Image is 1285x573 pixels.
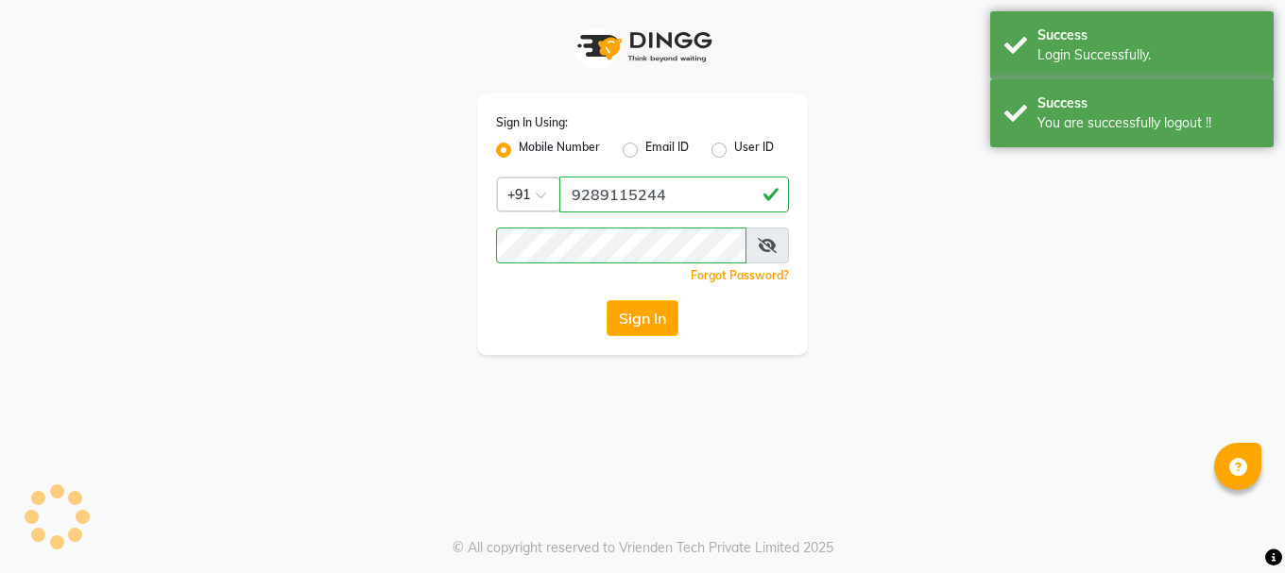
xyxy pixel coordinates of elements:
label: Mobile Number [519,139,600,161]
input: Username [496,228,746,263]
img: logo1.svg [567,19,718,75]
button: Sign In [607,300,678,336]
input: Username [559,177,789,212]
a: Forgot Password? [691,268,789,282]
div: You are successfully logout !! [1037,113,1259,133]
iframe: chat widget [1206,497,1266,554]
div: Success [1037,25,1259,45]
label: Sign In Using: [496,114,568,131]
label: Email ID [645,139,689,161]
div: Login Successfully. [1037,45,1259,65]
label: User ID [734,139,774,161]
div: Success [1037,93,1259,113]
